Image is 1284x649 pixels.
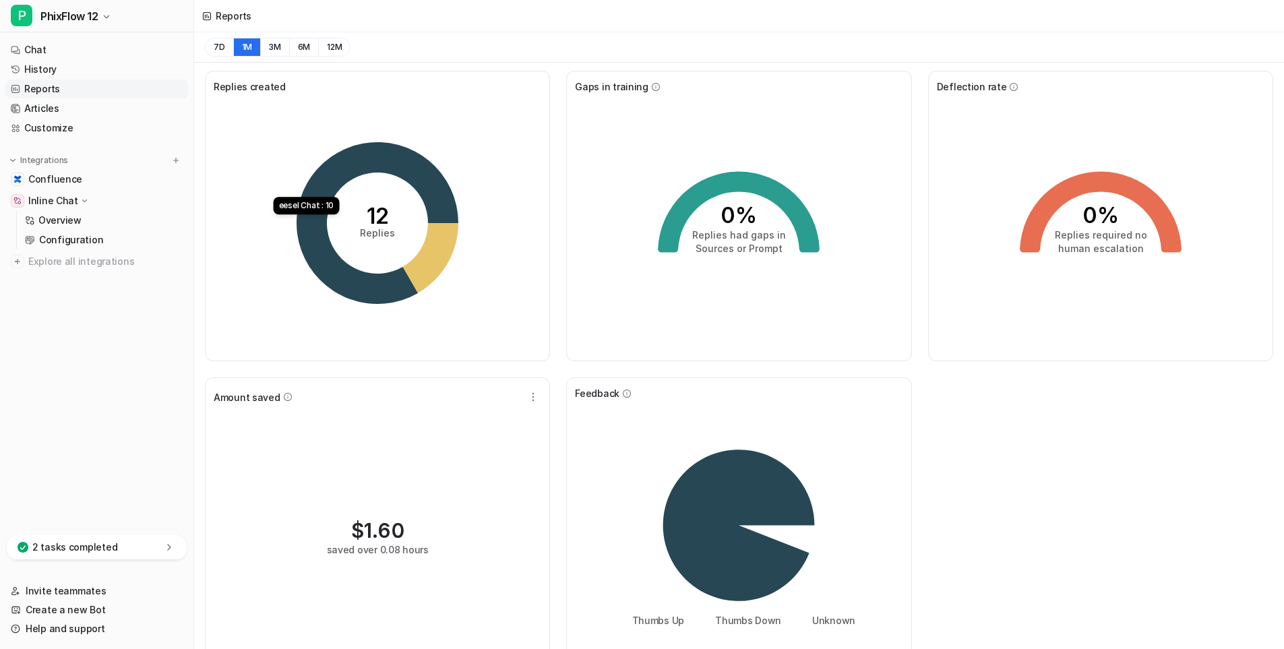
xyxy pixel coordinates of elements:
tspan: Sources or Prompt [696,243,783,254]
a: Configuration [20,230,188,249]
img: Confluence [13,175,22,183]
li: Unknown [803,613,855,627]
a: Articles [5,99,188,118]
tspan: human escalation [1058,243,1143,254]
a: Help and support [5,619,188,638]
button: 3M [260,38,289,57]
img: explore all integrations [11,255,24,268]
p: Configuration [39,233,103,247]
a: Create a new Bot [5,600,188,619]
p: Integrations [20,155,68,166]
button: 1M [233,38,261,57]
button: 7D [205,38,233,57]
p: Inline Chat [28,194,78,208]
a: Explore all integrations [5,252,188,271]
div: saved over 0.08 hours [327,543,429,557]
a: History [5,60,188,79]
span: Explore all integrations [28,251,183,272]
tspan: Replies required no [1054,229,1147,241]
span: Gaps in training [575,80,648,94]
tspan: 0% [1082,202,1119,228]
span: Amount saved [214,390,280,404]
button: 6M [289,38,319,57]
span: P [11,5,32,26]
a: Invite teammates [5,582,188,600]
li: Thumbs Up [623,613,684,627]
div: Reports [216,9,251,23]
span: 1.60 [364,518,404,543]
img: menu_add.svg [171,156,181,165]
img: expand menu [8,156,18,165]
span: Confluence [28,173,82,186]
button: Integrations [5,154,72,167]
tspan: 12 [367,203,389,229]
tspan: Replies had gaps in [692,229,786,241]
tspan: 0% [721,202,757,228]
p: Overview [38,214,82,227]
span: PhixFlow 12 [40,7,98,26]
a: Chat [5,40,188,59]
a: Reports [5,80,188,98]
span: Feedback [575,386,619,400]
div: $ [351,518,404,543]
a: Customize [5,119,188,137]
span: Replies created [214,80,286,94]
a: Overview [20,211,188,230]
img: Inline Chat [13,197,22,205]
button: 12M [318,38,350,57]
p: 2 tasks completed [32,540,117,554]
tspan: Replies [360,227,395,239]
span: Deflection rate [937,80,1007,94]
li: Thumbs Down [706,613,781,627]
a: ConfluenceConfluence [5,170,188,189]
